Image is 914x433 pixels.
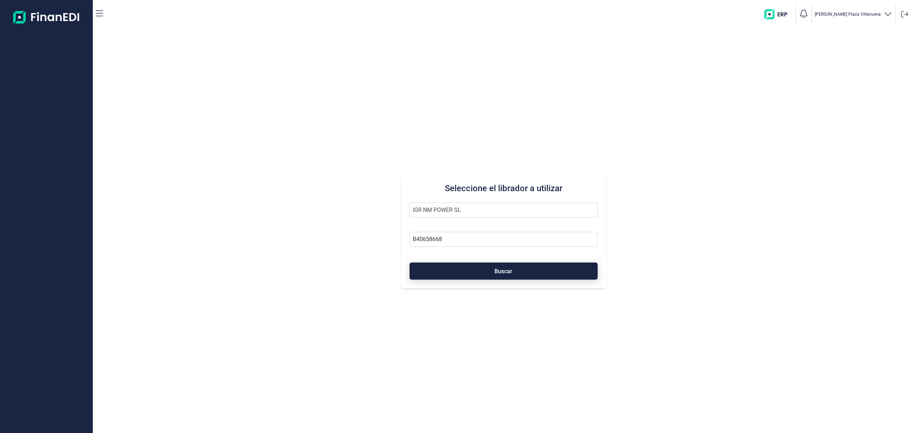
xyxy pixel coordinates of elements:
[410,263,598,280] button: Buscar
[764,9,793,19] img: erp
[410,183,598,194] h3: Seleccione el librador a utilizar
[815,11,881,17] p: [PERSON_NAME] Plaza Villanueva
[13,6,80,29] img: Logo de aplicación
[494,269,512,274] span: Buscar
[410,232,598,247] input: Busque por NIF
[815,9,892,20] button: [PERSON_NAME] Plaza Villanueva
[410,203,598,218] input: Seleccione la razón social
